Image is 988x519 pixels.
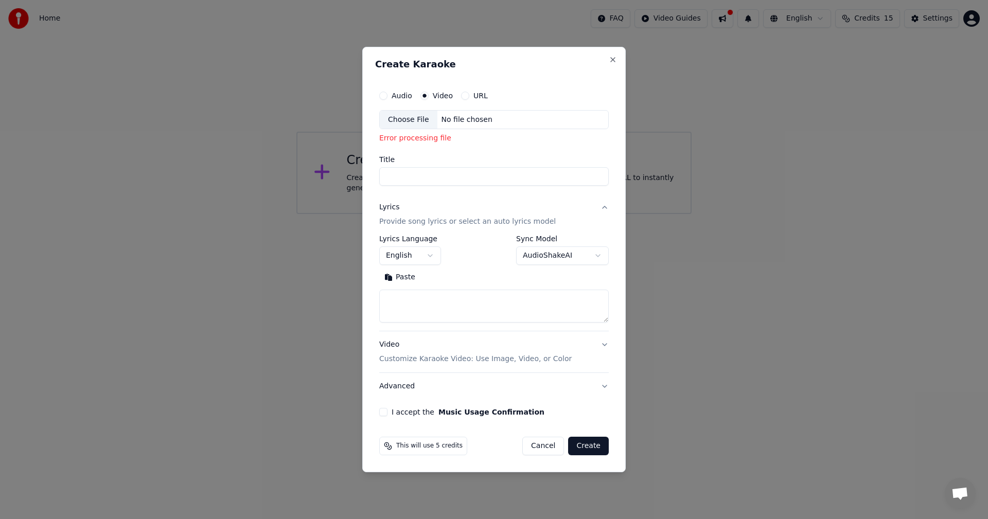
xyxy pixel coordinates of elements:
div: Error processing file [379,134,609,144]
button: VideoCustomize Karaoke Video: Use Image, Video, or Color [379,331,609,372]
p: Customize Karaoke Video: Use Image, Video, or Color [379,354,572,364]
h2: Create Karaoke [375,60,613,69]
label: I accept the [392,408,544,416]
button: I accept the [438,408,544,416]
button: Advanced [379,373,609,400]
div: LyricsProvide song lyrics or select an auto lyrics model [379,235,609,331]
button: Paste [379,269,420,285]
button: LyricsProvide song lyrics or select an auto lyrics model [379,194,609,236]
label: Lyrics Language [379,235,441,242]
label: Video [433,92,453,99]
p: Provide song lyrics or select an auto lyrics model [379,217,556,227]
div: No file chosen [437,115,497,125]
span: This will use 5 credits [396,442,463,450]
div: Video [379,339,572,364]
label: Audio [392,92,412,99]
button: Create [568,437,609,455]
label: Title [379,156,609,164]
label: URL [473,92,488,99]
label: Sync Model [516,235,609,242]
div: Lyrics [379,203,399,213]
button: Cancel [522,437,564,455]
div: Choose File [380,111,437,129]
